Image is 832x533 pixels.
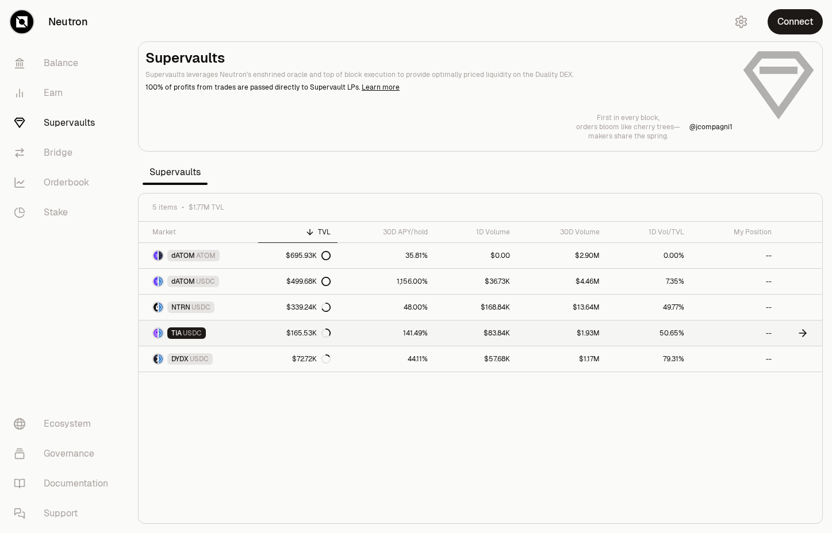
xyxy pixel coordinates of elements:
[435,295,517,320] a: $168.84K
[442,227,510,237] div: 1D Volume
[614,227,684,237] div: 1D Vol/TVL
[145,49,733,67] h2: Supervaults
[143,161,208,184] span: Supervaults
[159,354,163,364] img: USDC Logo
[171,329,182,338] span: TIA
[5,48,124,78] a: Balance
[435,243,517,268] a: $0.00
[258,243,338,268] a: $695.93K
[338,295,434,320] a: 48.00%
[338,346,434,372] a: 44.11%
[607,295,691,320] a: 49.77%
[152,227,251,237] div: Market
[154,354,158,364] img: DYDX Logo
[691,243,779,268] a: --
[183,329,202,338] span: USDC
[362,83,400,92] a: Learn more
[286,251,331,260] div: $695.93K
[171,251,195,260] span: dATOM
[435,320,517,346] a: $83.84K
[698,227,772,237] div: My Position
[691,269,779,294] a: --
[196,251,216,260] span: ATOM
[576,113,680,141] a: First in every block,orders bloom like cherry trees—makers share the spring.
[159,277,163,286] img: USDC Logo
[691,320,779,346] a: --
[768,9,823,34] button: Connect
[607,346,691,372] a: 79.31%
[607,269,691,294] a: 7.35%
[265,227,331,237] div: TVL
[435,346,517,372] a: $57.68K
[139,320,258,346] a: TIA LogoUSDC LogoTIAUSDC
[159,303,163,312] img: USDC Logo
[691,295,779,320] a: --
[517,243,607,268] a: $2.90M
[139,346,258,372] a: DYDX LogoUSDC LogoDYDXUSDC
[189,203,224,212] span: $1.77M TVL
[154,329,158,338] img: TIA Logo
[171,354,189,364] span: DYDX
[691,346,779,372] a: --
[139,243,258,268] a: dATOM LogoATOM LogodATOMATOM
[152,203,177,212] span: 5 items
[145,69,733,80] p: Supervaults leverages Neutron's enshrined oracle and top of block execution to provide optimally ...
[338,269,434,294] a: 1,156.00%
[5,168,124,198] a: Orderbook
[689,122,733,132] p: @ jcompagni1
[159,251,163,260] img: ATOM Logo
[5,108,124,138] a: Supervaults
[344,227,427,237] div: 30D APY/hold
[607,243,691,268] a: 0.00%
[190,354,209,364] span: USDC
[145,82,733,92] p: 100% of profits from trades are passed directly to Supervault LPs.
[5,439,124,469] a: Governance
[171,303,190,312] span: NTRN
[154,277,158,286] img: dATOM Logo
[286,303,331,312] div: $339.24K
[338,320,434,346] a: 141.49%
[517,269,607,294] a: $4.46M
[258,269,338,294] a: $499.68K
[517,295,607,320] a: $13.64M
[171,277,195,286] span: dATOM
[258,320,338,346] a: $165.53K
[258,295,338,320] a: $339.24K
[139,269,258,294] a: dATOM LogoUSDC LogodATOMUSDC
[286,329,331,338] div: $165.53K
[435,269,517,294] a: $36.73K
[576,122,680,132] p: orders bloom like cherry trees—
[517,320,607,346] a: $1.93M
[5,138,124,168] a: Bridge
[689,122,733,132] a: @jcompagni1
[576,132,680,141] p: makers share the spring.
[576,113,680,122] p: First in every block,
[607,320,691,346] a: 50.65%
[5,78,124,108] a: Earn
[258,346,338,372] a: $72.72K
[517,346,607,372] a: $1.17M
[191,303,210,312] span: USDC
[524,227,600,237] div: 30D Volume
[286,277,331,286] div: $499.68K
[196,277,215,286] span: USDC
[292,354,331,364] div: $72.72K
[5,409,124,439] a: Ecosystem
[159,329,163,338] img: USDC Logo
[5,469,124,499] a: Documentation
[139,295,258,320] a: NTRN LogoUSDC LogoNTRNUSDC
[5,499,124,528] a: Support
[338,243,434,268] a: 35.81%
[154,303,158,312] img: NTRN Logo
[154,251,158,260] img: dATOM Logo
[5,198,124,227] a: Stake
